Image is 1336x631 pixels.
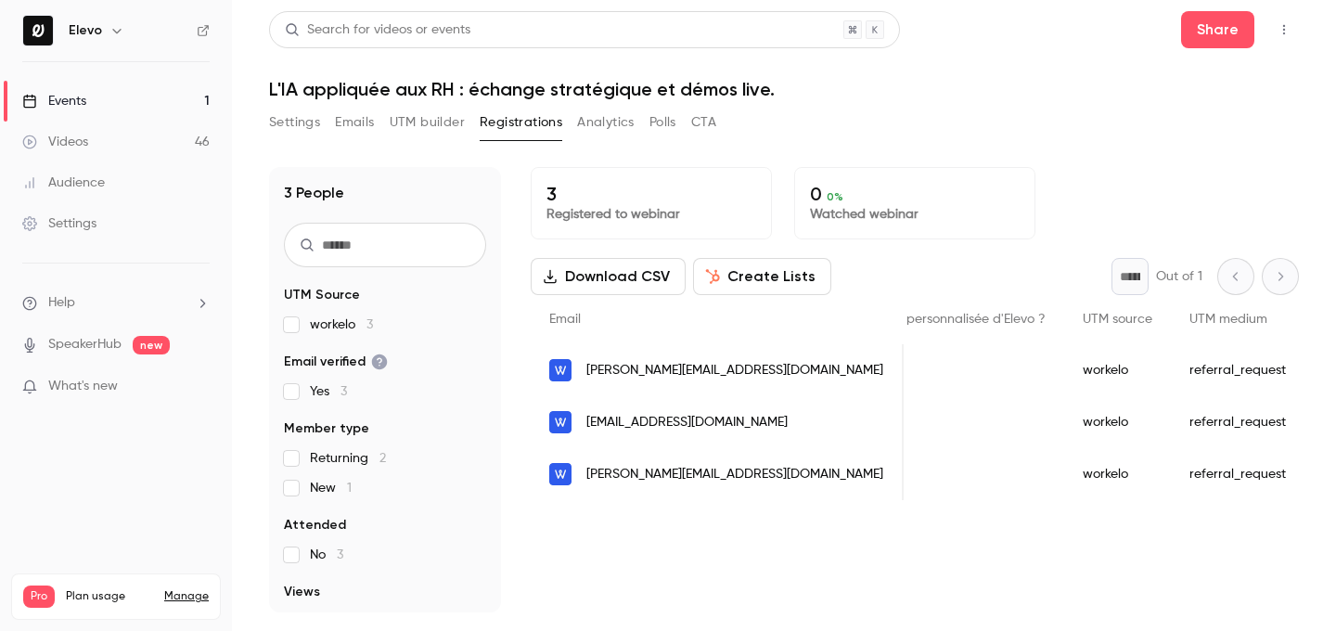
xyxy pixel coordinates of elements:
[546,183,756,205] p: 3
[480,108,562,137] button: Registrations
[586,361,883,380] span: [PERSON_NAME][EMAIL_ADDRESS][DOMAIN_NAME]
[1171,344,1304,396] div: referral_request
[310,382,347,401] span: Yes
[22,174,105,192] div: Audience
[549,313,581,326] span: Email
[549,359,572,381] img: workelo.eu
[1189,313,1267,326] span: UTM medium
[1171,448,1304,500] div: referral_request
[187,379,210,395] iframe: Noticeable Trigger
[48,293,75,313] span: Help
[810,183,1020,205] p: 0
[1083,313,1152,326] span: UTM source
[48,377,118,396] span: What's new
[66,589,153,604] span: Plan usage
[164,589,209,604] a: Manage
[1064,396,1171,448] div: workelo
[531,258,686,295] button: Download CSV
[22,92,86,110] div: Events
[337,548,343,561] span: 3
[693,258,831,295] button: Create Lists
[577,108,635,137] button: Analytics
[69,21,102,40] h6: Elevo
[649,108,676,137] button: Polls
[546,205,756,224] p: Registered to webinar
[284,286,360,304] span: UTM Source
[48,335,122,354] a: SpeakerHub
[1156,267,1202,286] p: Out of 1
[23,586,55,608] span: Pro
[22,293,210,313] li: help-dropdown-opener
[1064,448,1171,500] div: workelo
[347,482,352,495] span: 1
[22,133,88,151] div: Videos
[284,516,346,534] span: Attended
[22,214,96,233] div: Settings
[810,205,1020,224] p: Watched webinar
[691,108,716,137] button: CTA
[1171,396,1304,448] div: referral_request
[379,452,386,465] span: 2
[284,583,320,601] span: Views
[284,182,344,204] h1: 3 People
[549,411,572,433] img: workelo.eu
[586,465,883,484] span: [PERSON_NAME][EMAIL_ADDRESS][DOMAIN_NAME]
[335,108,374,137] button: Emails
[269,108,320,137] button: Settings
[390,108,465,137] button: UTM builder
[1064,344,1171,396] div: workelo
[549,463,572,485] img: workelo.eu
[340,385,347,398] span: 3
[284,353,388,371] span: Email verified
[1181,11,1254,48] button: Share
[133,336,170,354] span: new
[269,78,1299,100] h1: L'IA appliquée aux RH : échange stratégique et démos live.
[827,190,843,203] span: 0 %
[23,16,53,45] img: Elevo
[310,546,343,564] span: No
[586,413,788,432] span: [EMAIL_ADDRESS][DOMAIN_NAME]
[366,318,373,331] span: 3
[310,479,352,497] span: New
[284,419,369,438] span: Member type
[310,315,373,334] span: workelo
[285,20,470,40] div: Search for videos or events
[310,449,386,468] span: Returning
